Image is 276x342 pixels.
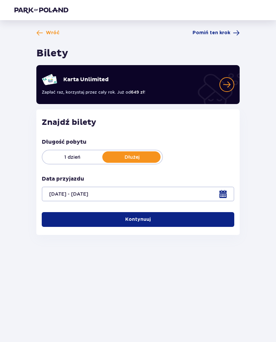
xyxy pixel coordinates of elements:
p: Data przyjazdu [42,175,84,183]
span: Wróć [46,30,60,36]
h1: Bilety [36,47,68,60]
p: Kontynuuj [125,216,151,223]
button: Kontynuuj [42,212,234,227]
a: Pomiń ten krok [193,30,240,36]
p: 1 dzień [42,154,102,160]
span: Pomiń ten krok [193,30,230,36]
p: Dłużej [102,154,162,160]
a: Wróć [36,30,60,36]
img: Park of Poland logo [14,7,68,13]
h2: Znajdź bilety [42,117,234,128]
p: Długość pobytu [42,138,87,146]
